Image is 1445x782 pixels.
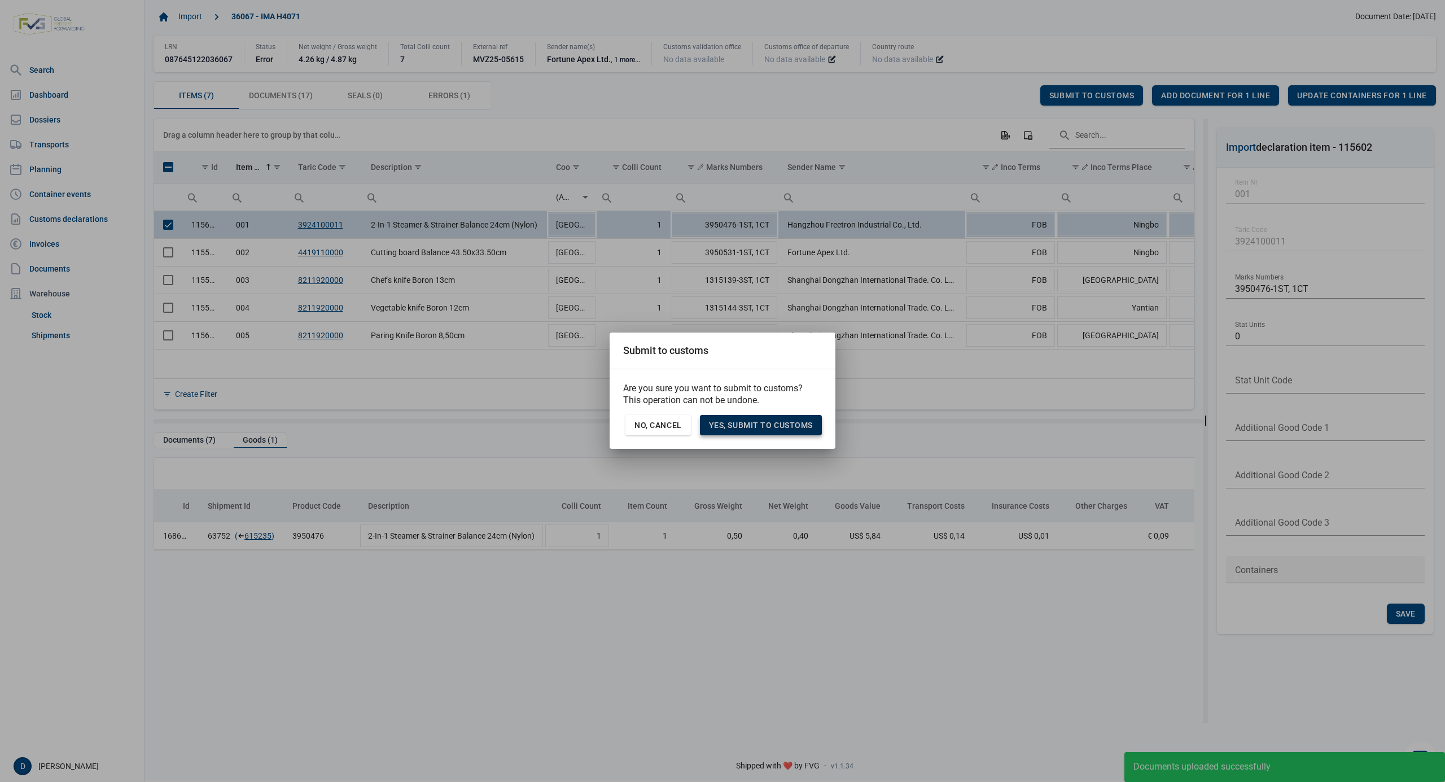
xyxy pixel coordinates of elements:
[625,415,691,435] div: No, Cancel
[709,421,813,430] span: Yes, Submit to customs
[634,421,682,430] span: No, Cancel
[623,344,708,357] div: Submit to customs
[700,415,822,435] div: Yes, Submit to customs
[623,383,822,406] p: Are you sure you want to submit to customs? This operation can not be undone.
